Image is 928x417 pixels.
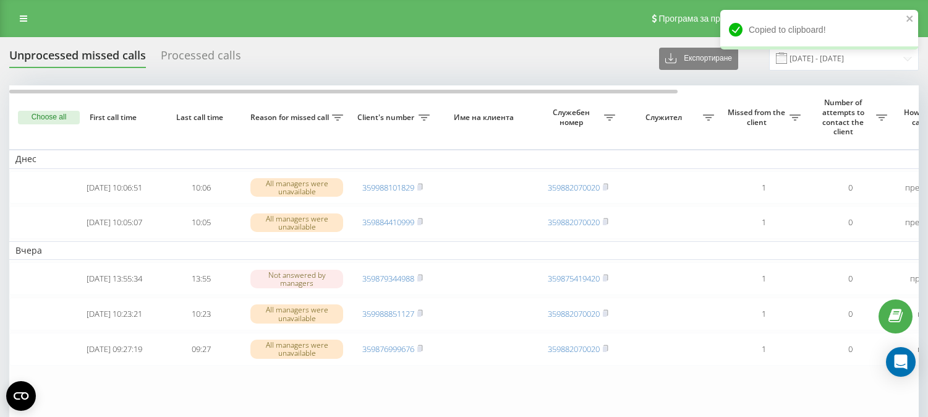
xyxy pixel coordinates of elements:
[548,308,600,319] a: 359882070020
[807,262,893,295] td: 0
[548,343,600,355] a: 359882070020
[250,304,343,323] div: All managers were unavailable
[168,113,234,123] span: Last call time
[541,108,604,127] span: Служебен номер
[71,262,158,295] td: [DATE] 13:55:34
[158,333,244,366] td: 09:27
[548,273,600,284] a: 359875419420
[807,333,893,366] td: 0
[158,171,244,204] td: 10:06
[250,113,332,123] span: Reason for missed call
[158,262,244,295] td: 13:55
[161,49,241,68] div: Processed calls
[807,206,893,239] td: 0
[720,10,918,49] div: Copied to clipboard!
[18,111,80,124] button: Choose all
[362,308,414,319] a: 359988851127
[158,206,244,239] td: 10:05
[362,182,414,193] a: 359988101829
[720,298,807,330] td: 1
[548,217,600,228] a: 359882070020
[362,343,414,355] a: 359876999676
[720,333,807,366] td: 1
[71,171,158,204] td: [DATE] 10:06:51
[628,113,703,123] span: Служител
[813,98,876,136] span: Number of attempts to contact the client
[807,171,893,204] td: 0
[362,217,414,228] a: 359884410999
[250,340,343,358] div: All managers were unavailable
[548,182,600,193] a: 359882070020
[250,178,343,197] div: All managers were unavailable
[71,206,158,239] td: [DATE] 10:05:07
[9,49,146,68] div: Unprocessed missed calls
[81,113,148,123] span: First call time
[807,298,893,330] td: 0
[158,298,244,330] td: 10:23
[71,298,158,330] td: [DATE] 10:23:21
[71,333,158,366] td: [DATE] 09:27:19
[6,381,36,411] button: Open CMP widget
[355,113,419,123] span: Client's number
[720,206,807,239] td: 1
[250,213,343,232] div: All managers were unavailable
[720,171,807,204] td: 1
[906,14,914,25] button: close
[659,48,738,70] button: Експортиране
[362,273,414,284] a: 359879344988
[886,347,916,377] div: Open Intercom Messenger
[720,262,807,295] td: 1
[658,14,753,24] span: Програма за препоръки
[446,113,524,123] span: Име на клиента
[250,270,343,288] div: Not answered by managers
[726,108,790,127] span: Missed from the client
